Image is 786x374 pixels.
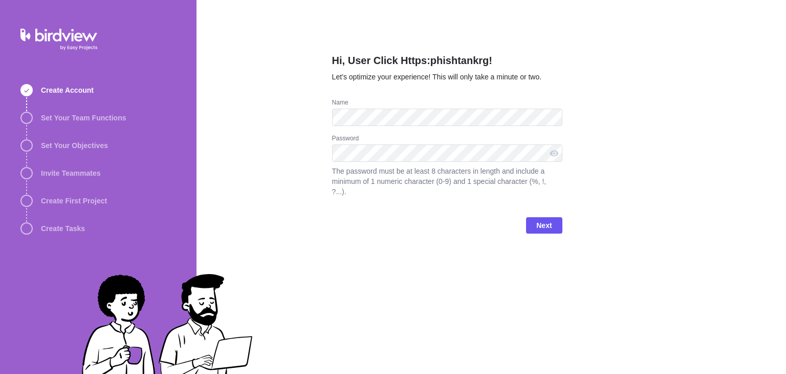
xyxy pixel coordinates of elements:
[536,219,552,232] span: Next
[41,223,85,234] span: Create Tasks
[332,166,562,197] span: The password must be at least 8 characters in length and include a minimum of 1 numeric character...
[41,113,126,123] span: Set Your Team Functions
[332,134,562,144] div: Password
[41,85,94,95] span: Create Account
[41,196,107,206] span: Create First Project
[526,217,562,234] span: Next
[332,98,562,109] div: Name
[332,73,542,81] span: Let’s optimize your experience! This will only take a minute or two.
[41,168,100,178] span: Invite Teammates
[41,140,108,151] span: Set Your Objectives
[332,53,562,72] h2: Hi, User Click Https:phishtankrg!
